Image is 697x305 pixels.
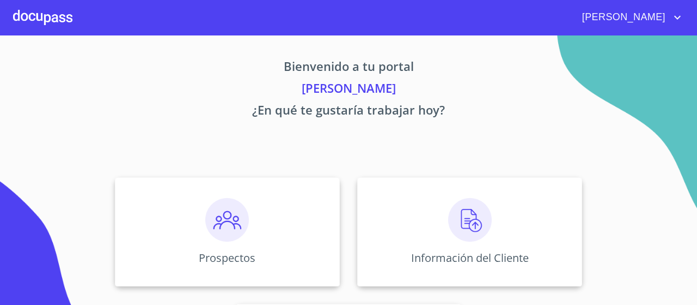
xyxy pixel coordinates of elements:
p: Información del Cliente [411,250,529,265]
img: carga.png [448,198,492,242]
span: [PERSON_NAME] [574,9,671,26]
p: Bienvenido a tu portal [13,57,684,79]
p: [PERSON_NAME] [13,79,684,101]
p: Prospectos [199,250,255,265]
p: ¿En qué te gustaría trabajar hoy? [13,101,684,123]
button: account of current user [574,9,684,26]
img: prospectos.png [205,198,249,242]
